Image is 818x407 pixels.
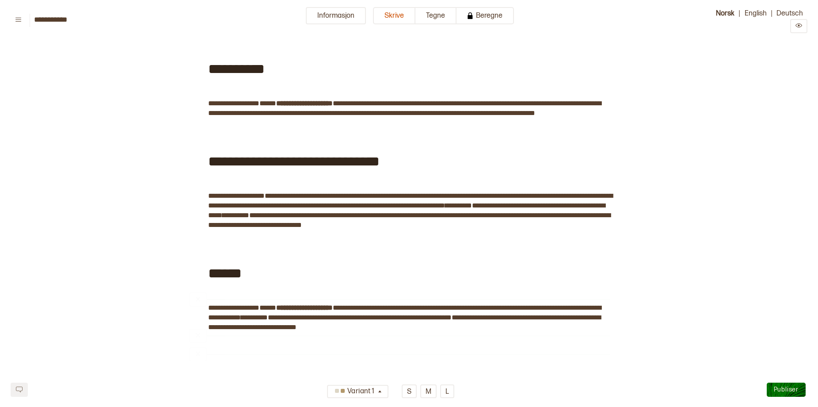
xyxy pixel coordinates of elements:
button: Beregne [457,7,514,24]
button: Norsk [711,7,739,19]
button: English [740,7,771,19]
button: M [420,384,437,398]
button: Preview [790,19,807,33]
button: S [402,384,417,398]
a: Tegne [415,7,457,33]
button: Informasjon [306,7,366,24]
svg: Preview [795,22,802,29]
a: Skrive [373,7,415,33]
a: Preview [790,23,807,31]
div: Variant 1 [332,384,377,399]
button: Skrive [373,7,415,24]
div: | | [697,7,807,33]
a: Beregne [457,7,514,33]
button: Publiser [767,383,806,397]
button: Variant 1 [327,385,388,398]
button: Deutsch [772,7,807,19]
span: Publiser [774,386,799,393]
button: L [440,384,454,398]
button: Tegne [415,7,457,24]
